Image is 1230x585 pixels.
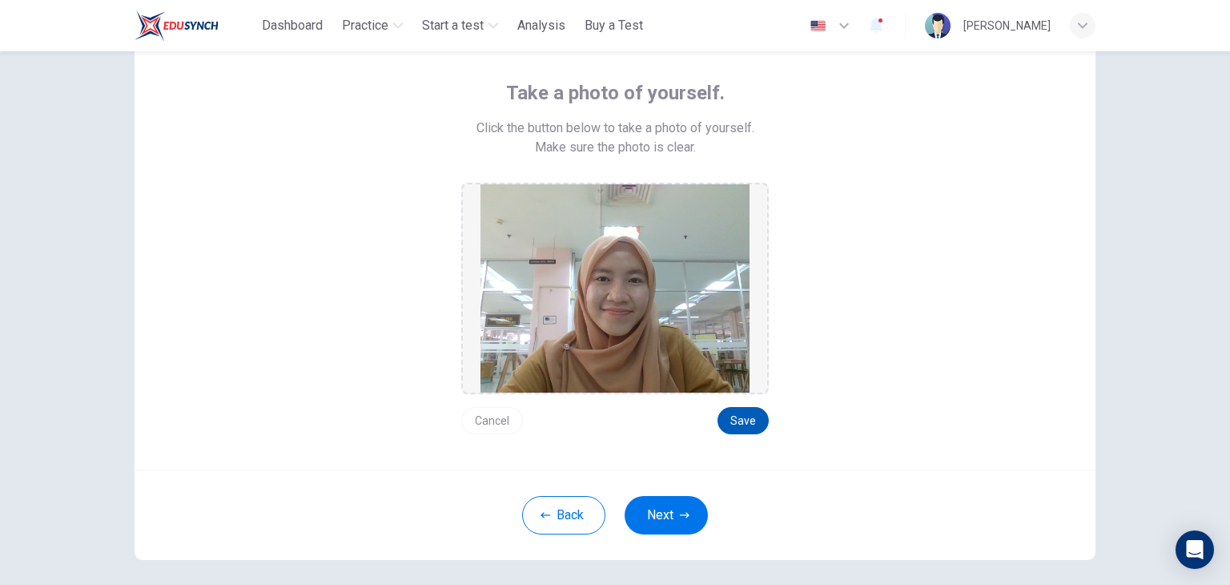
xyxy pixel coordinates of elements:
[461,407,523,434] button: Cancel
[480,184,750,393] img: preview screemshot
[262,16,323,35] span: Dashboard
[342,16,388,35] span: Practice
[522,496,605,535] button: Back
[517,16,565,35] span: Analysis
[808,20,828,32] img: en
[422,16,484,35] span: Start a test
[625,496,708,535] button: Next
[925,13,951,38] img: Profile picture
[476,119,754,138] span: Click the button below to take a photo of yourself.
[135,10,219,42] img: ELTC logo
[511,11,572,40] button: Analysis
[578,11,649,40] button: Buy a Test
[535,138,696,157] span: Make sure the photo is clear.
[416,11,504,40] button: Start a test
[585,16,643,35] span: Buy a Test
[135,10,255,42] a: ELTC logo
[255,11,329,40] button: Dashboard
[963,16,1051,35] div: [PERSON_NAME]
[1176,531,1214,569] div: Open Intercom Messenger
[506,80,725,106] span: Take a photo of yourself.
[336,11,409,40] button: Practice
[717,407,769,434] button: Save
